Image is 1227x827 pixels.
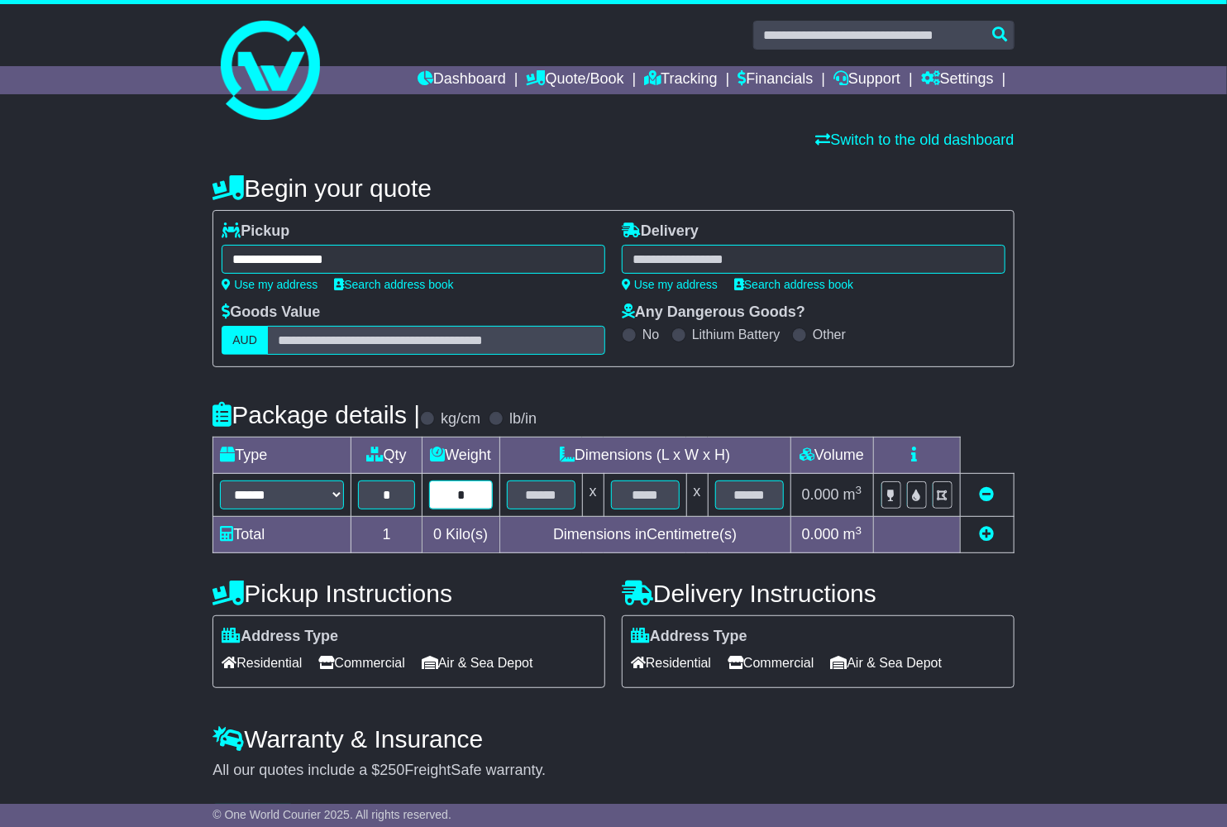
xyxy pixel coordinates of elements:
[222,628,338,646] label: Address Type
[642,327,659,342] label: No
[582,474,604,517] td: x
[380,762,404,778] span: 250
[813,327,846,342] label: Other
[422,517,499,553] td: Kilo(s)
[738,66,813,94] a: Financials
[499,517,790,553] td: Dimensions in Centimetre(s)
[692,327,781,342] label: Lithium Battery
[212,401,420,428] h4: Package details |
[728,650,814,676] span: Commercial
[843,486,862,503] span: m
[212,762,1014,780] div: All our quotes include a $ FreightSafe warranty.
[527,66,624,94] a: Quote/Book
[212,725,1014,753] h4: Warranty & Insurance
[222,278,317,291] a: Use my address
[980,526,995,543] a: Add new item
[816,131,1015,148] a: Switch to the old dashboard
[213,437,351,474] td: Type
[499,437,790,474] td: Dimensions (L x W x H)
[790,437,873,474] td: Volume
[921,66,994,94] a: Settings
[734,278,853,291] a: Search address book
[856,484,862,496] sup: 3
[686,474,708,517] td: x
[980,486,995,503] a: Remove this item
[802,486,839,503] span: 0.000
[222,650,302,676] span: Residential
[802,526,839,543] span: 0.000
[212,808,451,821] span: © One World Courier 2025. All rights reserved.
[631,650,711,676] span: Residential
[334,278,453,291] a: Search address book
[830,650,942,676] span: Air & Sea Depot
[418,66,506,94] a: Dashboard
[856,524,862,537] sup: 3
[212,580,605,607] h4: Pickup Instructions
[318,650,404,676] span: Commercial
[433,526,442,543] span: 0
[509,410,537,428] label: lb/in
[833,66,900,94] a: Support
[622,304,805,322] label: Any Dangerous Goods?
[212,174,1014,202] h4: Begin your quote
[622,222,699,241] label: Delivery
[843,526,862,543] span: m
[222,326,268,355] label: AUD
[351,517,422,553] td: 1
[441,410,480,428] label: kg/cm
[644,66,717,94] a: Tracking
[422,650,533,676] span: Air & Sea Depot
[222,222,289,241] label: Pickup
[351,437,422,474] td: Qty
[213,517,351,553] td: Total
[222,304,320,322] label: Goods Value
[631,628,747,646] label: Address Type
[622,278,718,291] a: Use my address
[622,580,1015,607] h4: Delivery Instructions
[422,437,499,474] td: Weight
